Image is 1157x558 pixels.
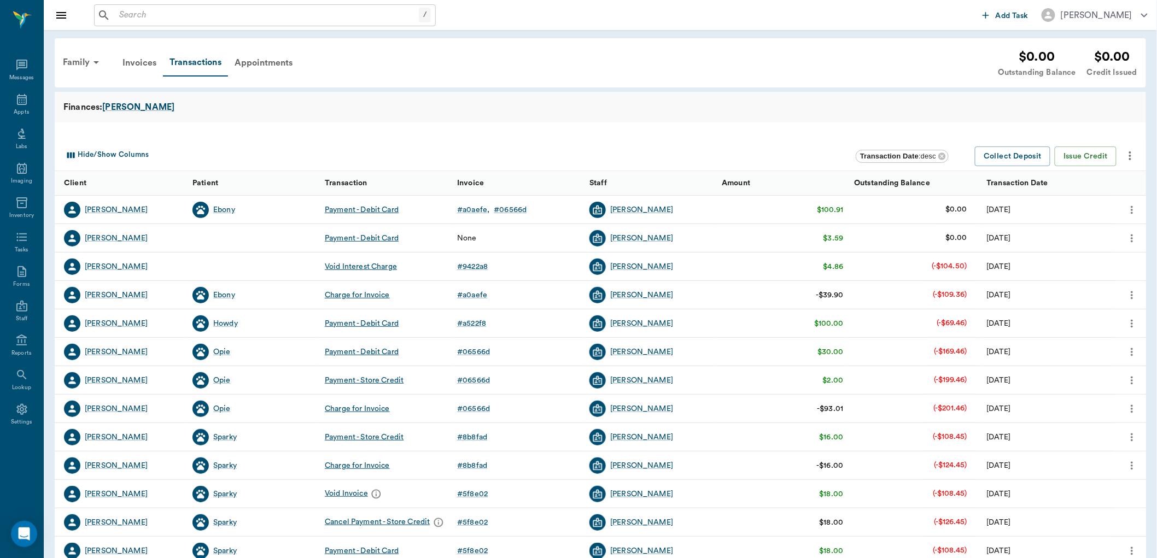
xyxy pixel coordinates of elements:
[610,460,673,471] a: [PERSON_NAME]
[85,233,148,244] a: [PERSON_NAME]
[319,171,452,196] div: Transaction
[814,318,843,329] div: $100.00
[823,261,844,272] div: $4.86
[228,50,300,76] a: Appointments
[816,290,843,301] div: -$39.90
[85,517,148,528] a: [PERSON_NAME]
[610,403,673,414] a: [PERSON_NAME]
[987,261,1011,272] div: 10/09/25
[419,8,431,22] div: /
[610,290,673,301] a: [PERSON_NAME]
[937,195,976,224] td: $0.00
[213,432,237,443] a: Sparky
[987,168,1048,198] div: Transaction Date
[1055,146,1117,167] button: Issue Credit
[1121,146,1140,165] button: more
[1092,175,1108,191] button: Sort
[987,403,1011,414] div: 09/29/25
[1123,229,1141,248] button: more
[213,460,237,471] a: Sparky
[457,432,492,443] a: #8b8fad
[213,517,237,528] div: Sparky
[987,233,1011,244] div: 10/10/25
[213,403,231,414] a: Opie
[457,460,487,471] div: # 8b8fad
[457,346,494,357] a: #06566d
[85,403,148,414] a: [PERSON_NAME]
[457,489,492,500] a: #5f8e02
[85,375,148,386] a: [PERSON_NAME]
[1123,314,1141,333] button: more
[925,337,976,366] td: (-$169.46)
[116,50,163,76] a: Invoices
[610,545,673,556] a: [PERSON_NAME]
[325,204,399,215] div: Payment - Debit Card
[325,486,384,502] div: Void Invoice
[325,545,399,556] div: Payment - Debit Card
[457,375,494,386] a: #06566d
[325,168,367,198] div: Transaction
[163,49,228,77] div: Transactions
[457,290,487,301] div: # a0aefe
[325,375,404,386] div: Payment - Store Credit
[213,489,237,500] div: Sparky
[820,545,844,556] div: $18.00
[457,318,490,329] a: #a522f8
[9,74,34,82] div: Messages
[457,489,488,500] div: # 5f8e02
[987,318,1011,329] div: 10/03/25
[213,204,235,215] div: Ebony
[452,171,584,196] div: Invoice
[981,171,1114,196] div: Transaction Date
[820,517,844,528] div: $18.00
[589,168,607,198] div: Staff
[14,108,29,116] div: Appts
[85,346,148,357] div: [PERSON_NAME]
[856,150,949,163] div: Transaction Date:desc
[102,101,174,114] a: [PERSON_NAME]
[55,171,187,196] div: Client
[1123,400,1141,418] button: more
[1123,456,1141,475] button: more
[85,290,148,301] div: [PERSON_NAME]
[457,204,494,215] a: #a0aefe
[817,403,843,414] div: -$93.01
[11,177,32,185] div: Imaging
[457,168,484,198] div: Invoice
[1123,286,1141,304] button: more
[828,175,843,191] button: Sort
[213,290,235,301] a: Ebony
[1129,175,1144,191] button: Sort
[457,261,492,272] a: #9422a8
[820,489,844,500] div: $18.00
[213,346,231,357] a: Opie
[610,261,673,272] div: [PERSON_NAME]
[816,460,843,471] div: -$16.00
[457,318,486,329] div: # a522f8
[85,460,148,471] div: [PERSON_NAME]
[584,171,716,196] div: Staff
[610,233,673,244] a: [PERSON_NAME]
[325,403,390,414] div: Charge for Invoice
[457,204,489,215] div: # a0aefe
[85,318,148,329] a: [PERSON_NAME]
[325,432,404,443] div: Payment - Store Credit
[11,418,33,426] div: Settings
[1033,5,1156,25] button: [PERSON_NAME]
[854,168,930,198] div: Outstanding Balance
[610,489,673,500] div: [PERSON_NAME]
[610,204,673,215] a: [PERSON_NAME]
[85,204,148,215] div: [PERSON_NAME]
[115,8,419,23] input: Search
